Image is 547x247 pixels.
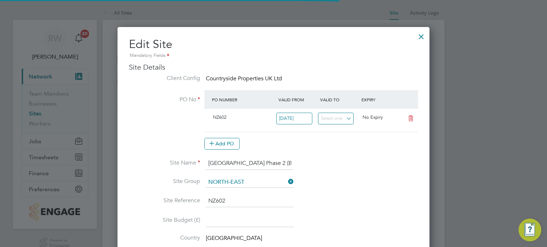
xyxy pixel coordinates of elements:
label: Client Config [129,75,200,82]
input: Select one [318,113,354,124]
label: Site Name [129,159,200,167]
div: Expiry [360,93,401,106]
div: Valid From [277,93,318,106]
label: Site Group [129,178,200,185]
input: Search for... [206,177,294,188]
label: Country [129,234,200,242]
span: NZ602 [213,114,226,120]
label: Site Budget (£) [129,216,200,224]
div: PO Number [210,93,277,106]
label: Site Reference [129,197,200,204]
div: Mandatory Fields [129,52,418,60]
div: Valid To [318,93,360,106]
button: Add PO [204,138,240,149]
input: Select one [276,113,312,124]
span: Countryside Properties UK Ltd [206,75,282,82]
h2: Edit Site [129,37,418,60]
button: Engage Resource Center [519,219,541,241]
span: [GEOGRAPHIC_DATA] [206,235,262,242]
h3: Site Details [129,63,418,72]
span: No Expiry [363,114,383,120]
label: PO No [129,96,200,103]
